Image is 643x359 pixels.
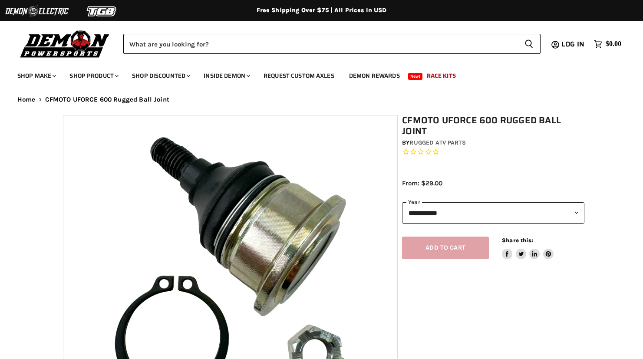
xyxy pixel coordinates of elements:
[402,115,584,137] h1: CFMOTO UFORCE 600 Rugged Ball Joint
[125,67,195,85] a: Shop Discounted
[502,237,533,244] span: Share this:
[69,3,135,20] img: TGB Logo 2
[17,96,36,103] a: Home
[257,67,341,85] a: Request Custom Axles
[606,40,621,48] span: $0.00
[45,96,169,103] span: CFMOTO UFORCE 600 Rugged Ball Joint
[11,63,619,85] ul: Main menu
[502,237,554,260] aside: Share this:
[409,139,465,146] a: Rugged ATV Parts
[4,3,69,20] img: Demon Electric Logo 2
[343,67,406,85] a: Demon Rewards
[561,39,584,49] span: Log in
[11,67,61,85] a: Shop Make
[402,202,584,224] select: year
[402,148,584,157] span: Rated 0.0 out of 5 stars 0 reviews
[197,67,255,85] a: Inside Demon
[518,34,541,54] button: Search
[63,67,124,85] a: Shop Product
[590,38,626,50] a: $0.00
[408,73,423,80] span: New!
[17,28,112,59] img: Demon Powersports
[402,138,584,148] div: by
[420,67,462,85] a: Race Kits
[557,40,590,48] a: Log in
[123,34,518,54] input: Search
[402,179,442,187] span: From: $29.00
[123,34,541,54] form: Product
